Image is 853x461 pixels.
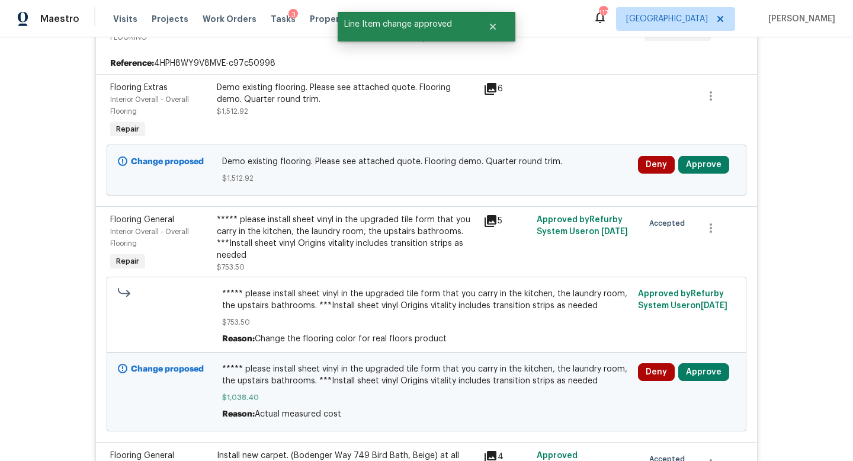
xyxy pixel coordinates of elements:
span: [GEOGRAPHIC_DATA] [626,13,708,25]
div: 4HPH8WY9V8MVE-c97c50998 [96,53,757,74]
span: Tasks [271,15,296,23]
span: Flooring General [110,216,174,224]
span: Properties [310,13,356,25]
span: Approved by Refurby System User on [537,216,628,236]
span: $1,512.92 [222,172,631,184]
span: Projects [152,13,188,25]
span: FLOORING [110,31,407,43]
span: Flooring General [110,452,174,460]
div: 6 [483,82,530,96]
span: Interior Overall - Overall Flooring [110,96,189,115]
button: Deny [638,363,675,381]
span: Accepted [649,217,690,229]
span: Approved by Refurby System User on [638,290,727,310]
span: $753.50 [217,264,245,271]
span: Actual measured cost [255,410,341,418]
span: Maestro [40,13,79,25]
span: Reason: [222,335,255,343]
span: $1,038.40 [222,392,631,404]
div: ***** please install sheet vinyl in the upgraded tile form that you carry in the kitchen, the lau... [217,214,476,261]
span: Demo existing flooring. Please see attached quote. Flooring demo. Quarter round trim. [222,156,631,168]
b: Change proposed [131,158,204,166]
button: Approve [678,363,729,381]
span: Interior Overall - Overall Flooring [110,228,189,247]
span: [DATE] [601,228,628,236]
span: Visits [113,13,137,25]
span: Reason: [222,410,255,418]
span: Flooring Extras [110,84,168,92]
button: Approve [678,156,729,174]
span: $753.50 [222,316,631,328]
span: Repair [111,123,144,135]
div: 117 [599,7,607,19]
span: ***** please install sheet vinyl in the upgraded tile form that you carry in the kitchen, the lau... [222,363,631,387]
span: Change the flooring color for real floors product [255,335,447,343]
span: ***** please install sheet vinyl in the upgraded tile form that you carry in the kitchen, the lau... [222,288,631,312]
div: 5 [483,214,530,228]
b: Change proposed [131,365,204,373]
b: Reference: [110,57,154,69]
div: Demo existing flooring. Please see attached quote. Flooring demo. Quarter round trim. [217,82,476,105]
span: Line Item change approved [338,12,473,37]
span: Work Orders [203,13,256,25]
button: Deny [638,156,675,174]
span: [DATE] [701,302,727,310]
div: 3 [288,9,298,21]
button: Close [473,15,512,39]
span: $1,512.92 [217,108,248,115]
span: [PERSON_NAME] [764,13,835,25]
span: Repair [111,255,144,267]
